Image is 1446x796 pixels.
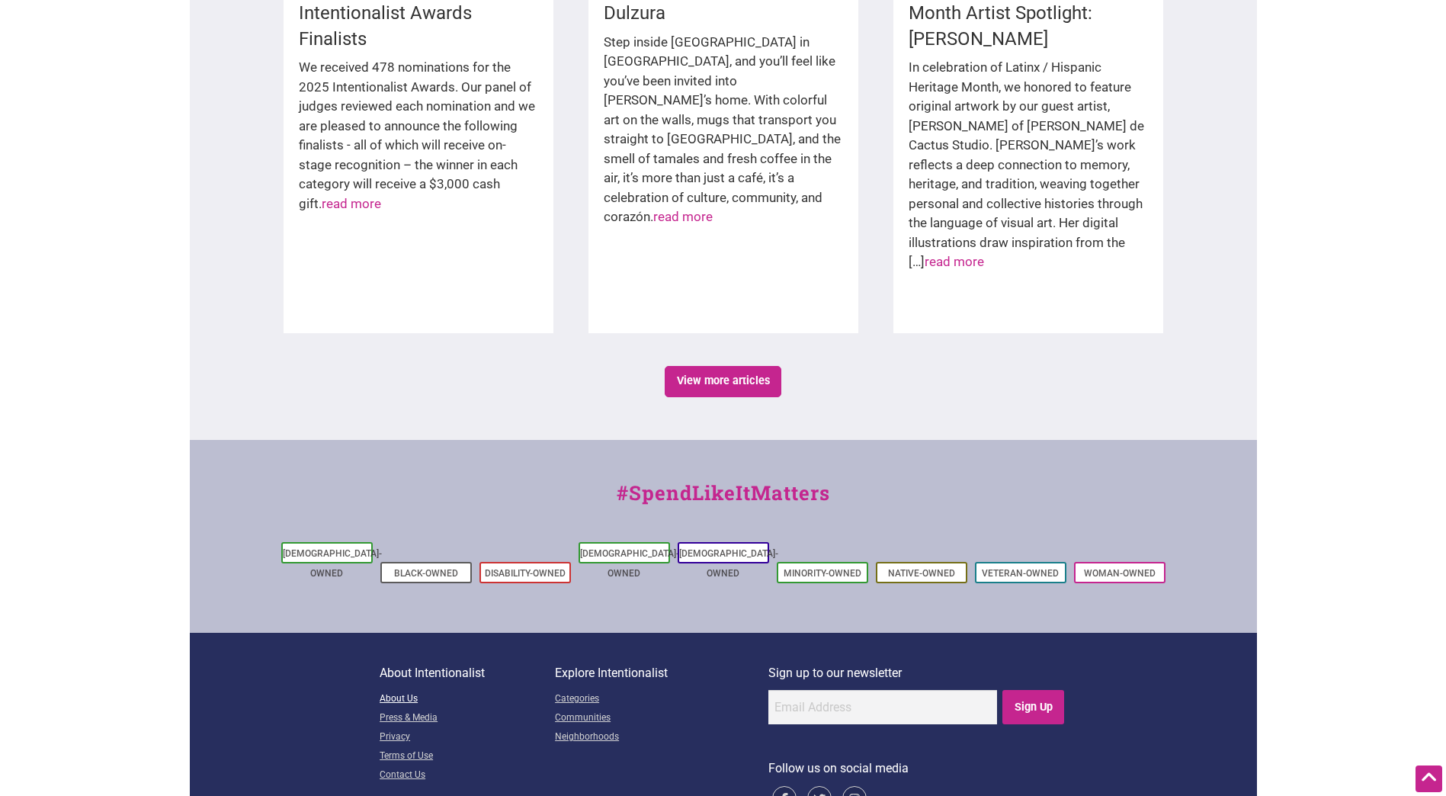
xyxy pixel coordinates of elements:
[380,690,555,709] a: About Us
[555,663,768,683] p: Explore Intentionalist
[925,254,984,269] a: read more
[485,568,566,579] a: Disability-Owned
[1084,568,1156,579] a: Woman-Owned
[604,33,843,242] div: Step inside [GEOGRAPHIC_DATA] in [GEOGRAPHIC_DATA], and you’ll feel like you’ve been invited into...
[322,196,381,211] a: read more
[555,709,768,728] a: Communities
[555,728,768,747] a: Neighborhoods
[679,548,778,579] a: [DEMOGRAPHIC_DATA]-Owned
[580,548,679,579] a: [DEMOGRAPHIC_DATA]-Owned
[909,58,1148,287] div: In celebration of Latinx / Hispanic Heritage Month, we honored to feature original artwork by our...
[1002,690,1064,724] input: Sign Up
[190,478,1257,523] div: #SpendLikeItMatters
[394,568,458,579] a: Black-Owned
[888,568,955,579] a: Native-Owned
[653,209,713,224] a: read more
[1416,766,1442,792] div: Scroll Back to Top
[380,709,555,728] a: Press & Media
[665,366,781,397] a: View more articles
[380,728,555,747] a: Privacy
[768,663,1066,683] p: Sign up to our newsletter
[982,568,1059,579] a: Veteran-Owned
[555,690,768,709] a: Categories
[768,759,1066,778] p: Follow us on social media
[380,747,555,766] a: Terms of Use
[299,58,538,229] div: We received 478 nominations for the 2025 Intentionalist Awards. Our panel of judges reviewed each...
[380,663,555,683] p: About Intentionalist
[283,548,382,579] a: [DEMOGRAPHIC_DATA]-Owned
[380,766,555,785] a: Contact Us
[784,568,861,579] a: Minority-Owned
[768,690,997,724] input: Email Address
